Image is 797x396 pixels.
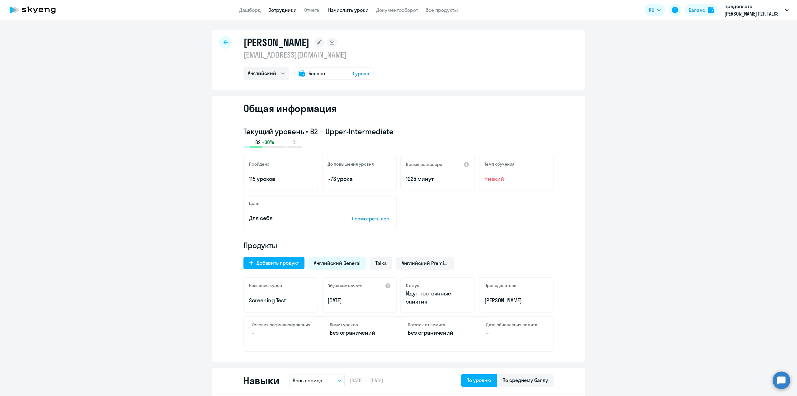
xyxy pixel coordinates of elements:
h4: Остаток от лимита [408,322,467,328]
span: 3 урока [351,70,369,77]
h3: Текущий уровень • B2 – Upper-Intermediate [243,126,554,136]
h1: [PERSON_NAME] [243,36,309,49]
p: 115 уроков [249,175,313,183]
p: Screening Test [249,296,313,304]
a: Отчеты [304,7,321,13]
h4: Дата обновления лимита [486,322,545,328]
h5: Цели [249,200,259,206]
button: Добавить продукт [243,257,304,269]
span: Talks [375,260,387,266]
a: Документооборот [376,7,418,13]
h4: Лимит уроков [330,322,389,328]
h5: До повышения уровня [328,161,374,167]
span: Английский Premium [402,260,448,266]
h5: Название курса [249,283,282,288]
button: RU [644,4,665,16]
div: Баланс [689,6,705,14]
p: – [252,329,311,337]
button: Весь период [289,375,345,386]
h5: Пройдено [249,161,269,167]
p: Для себя [249,214,332,222]
p: предоплата [PERSON_NAME] F2F, TALKS 2023, НЛМК, ПАО [724,2,782,17]
p: Без ограничений [408,329,467,337]
a: Дашборд [239,7,261,13]
h5: Статус [406,283,419,288]
p: [EMAIL_ADDRESS][DOMAIN_NAME] [243,50,374,60]
span: [DATE] — [DATE] [350,377,383,384]
span: RU [649,6,654,14]
p: – [486,329,545,337]
p: [DATE] [328,296,391,304]
span: Баланс [309,70,325,77]
h4: Условия софинансирования [252,322,311,328]
button: предоплата [PERSON_NAME] F2F, TALKS 2023, НЛМК, ПАО [721,2,792,17]
button: Балансbalance [685,4,718,16]
a: Начислить уроки [328,7,369,13]
img: balance [708,7,714,13]
div: По уровню [466,376,491,384]
p: ~73 урока [328,175,391,183]
div: По среднему баллу [502,376,548,384]
a: Все продукты [426,7,458,13]
p: 1225 минут [406,175,469,183]
h5: Преподаватель [484,283,516,288]
h5: Темп обучения [484,161,515,167]
span: Английский General [314,260,361,266]
p: Весь период [293,377,323,384]
p: Идут постоянные занятия [406,290,469,306]
a: Сотрудники [268,7,297,13]
h5: Время разговора [406,162,442,167]
span: Низкий [484,175,548,183]
h2: Навыки [243,374,279,387]
h2: Общая информация [243,102,337,115]
p: Посмотреть все [352,215,391,222]
h5: Обучение начато [328,283,362,289]
h4: Продукты [243,240,554,250]
span: +30% [262,139,274,146]
span: C1 [292,139,297,146]
p: Без ограничений [330,329,389,337]
div: Добавить продукт [257,259,299,266]
p: [PERSON_NAME] [484,296,548,304]
span: B2 [255,139,261,146]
